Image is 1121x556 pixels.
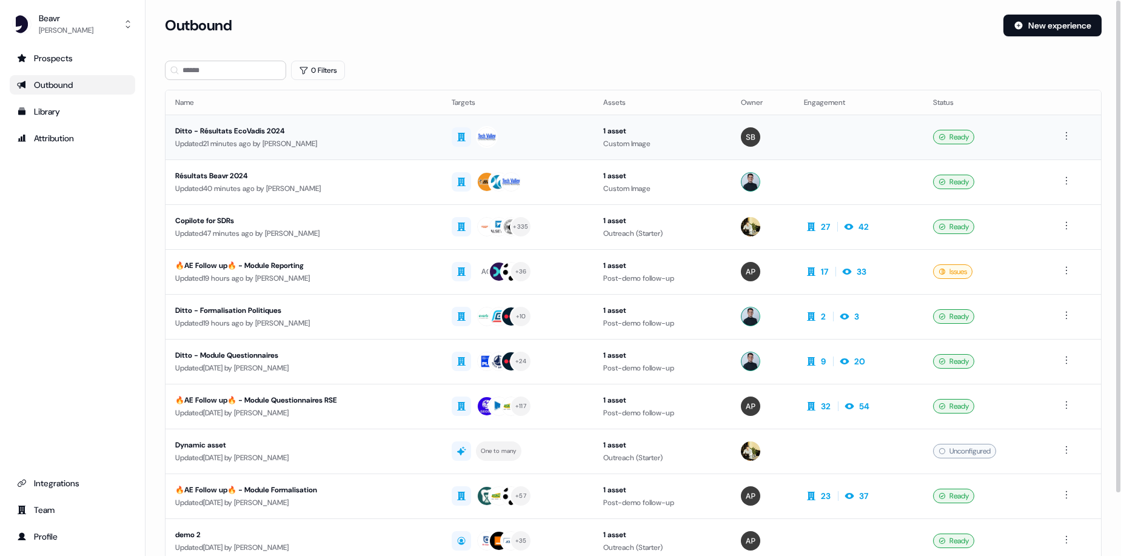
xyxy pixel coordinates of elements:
div: Integrations [17,477,128,489]
div: 3 [854,310,859,323]
div: + 10 [516,311,526,322]
img: Simon [741,127,760,147]
div: Ready [933,309,974,324]
div: Résultats Beavr 2024 [175,170,432,182]
th: Name [166,90,442,115]
div: Ready [933,489,974,503]
th: Assets [594,90,731,115]
div: Dynamic asset [175,439,432,451]
div: Ready [933,399,974,414]
div: Outreach (Starter) [603,541,721,554]
div: Unconfigured [933,444,996,458]
div: 1 asset [603,304,721,317]
th: Targets [442,90,594,115]
th: Owner [731,90,794,115]
div: + 36 [515,266,527,277]
div: 20 [854,355,865,367]
img: Armand [741,217,760,236]
div: Attribution [17,132,128,144]
button: Beavr[PERSON_NAME] [10,10,135,39]
div: 1 asset [603,260,721,272]
div: Profile [17,531,128,543]
div: 23 [821,490,831,502]
div: Post-demo follow-up [603,317,721,329]
div: AC [481,266,492,278]
div: Custom Image [603,183,721,195]
a: Go to templates [10,102,135,121]
div: Updated 19 hours ago by [PERSON_NAME] [175,272,432,284]
div: Updated 47 minutes ago by [PERSON_NAME] [175,227,432,239]
div: Ready [933,130,974,144]
div: Post-demo follow-up [603,362,721,374]
div: Copilote for SDRs [175,215,432,227]
div: 🔥AE Follow up🔥 - Module Reporting [175,260,432,272]
div: Updated [DATE] by [PERSON_NAME] [175,541,432,554]
img: Alexis [741,397,760,416]
img: Alexis [741,486,760,506]
div: + 35 [515,535,527,546]
div: One to many [481,446,517,457]
div: [PERSON_NAME] [39,24,93,36]
div: Post-demo follow-up [603,407,721,419]
div: 1 asset [603,349,721,361]
div: Beavr [39,12,93,24]
img: Alexis [741,531,760,551]
div: 2 [821,310,826,323]
div: Updated [DATE] by [PERSON_NAME] [175,362,432,374]
div: Prospects [17,52,128,64]
div: Post-demo follow-up [603,272,721,284]
div: Updated [DATE] by [PERSON_NAME] [175,407,432,419]
div: 1 asset [603,170,721,182]
div: + 117 [515,401,526,412]
div: Library [17,106,128,118]
div: demo 2 [175,529,432,541]
div: Outreach (Starter) [603,452,721,464]
a: Go to profile [10,527,135,546]
div: 🔥AE Follow up🔥 - Module Questionnaires RSE [175,394,432,406]
div: 1 asset [603,484,721,496]
div: Ditto - Module Questionnaires [175,349,432,361]
div: 32 [821,400,831,412]
button: 0 Filters [291,61,345,80]
h3: Outbound [165,16,232,35]
div: Ditto - Résultats EcoVadis 2024 [175,125,432,137]
th: Engagement [794,90,923,115]
div: 27 [821,221,830,233]
a: Go to integrations [10,474,135,493]
a: Go to attribution [10,129,135,148]
div: + 57 [515,491,526,501]
img: Armand [741,441,760,461]
div: 1 asset [603,215,721,227]
div: Updated 40 minutes ago by [PERSON_NAME] [175,183,432,195]
div: 🔥AE Follow up🔥 - Module Formalisation [175,484,432,496]
div: Updated [DATE] by [PERSON_NAME] [175,497,432,509]
div: 1 asset [603,125,721,137]
div: Issues [933,264,972,279]
div: + 335 [513,221,528,232]
div: 37 [859,490,868,502]
a: Go to team [10,500,135,520]
div: 54 [859,400,869,412]
a: Go to prospects [10,49,135,68]
img: Ugo [741,172,760,192]
div: Ready [933,175,974,189]
div: Updated [DATE] by [PERSON_NAME] [175,452,432,464]
button: New experience [1003,15,1102,36]
div: 1 asset [603,394,721,406]
img: Ugo [741,352,760,371]
div: Updated 21 minutes ago by [PERSON_NAME] [175,138,432,150]
div: Outreach (Starter) [603,227,721,239]
div: Ready [933,219,974,234]
th: Status [923,90,1049,115]
div: 33 [857,266,866,278]
div: 17 [821,266,828,278]
div: Outbound [17,79,128,91]
div: Ready [933,534,974,548]
img: Ugo [741,307,760,326]
div: Ready [933,354,974,369]
div: Custom Image [603,138,721,150]
div: Post-demo follow-up [603,497,721,509]
div: Team [17,504,128,516]
div: Updated 19 hours ago by [PERSON_NAME] [175,317,432,329]
div: 42 [858,221,869,233]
